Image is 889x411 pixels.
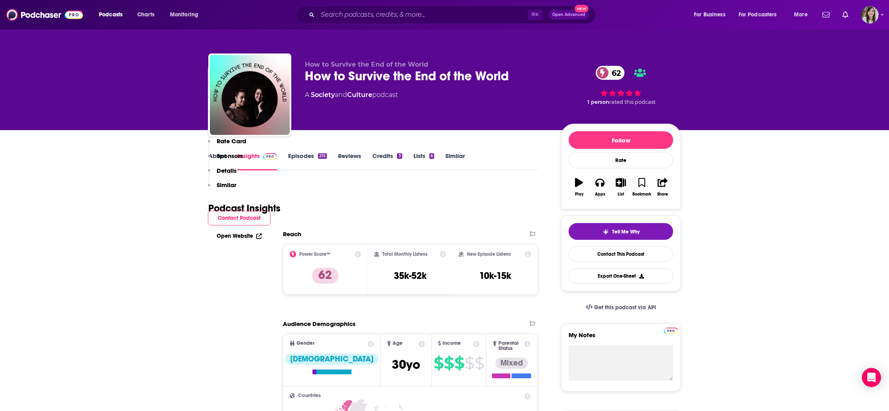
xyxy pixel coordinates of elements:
[454,357,464,370] span: $
[569,223,673,240] button: tell me why sparkleTell Me Why
[652,173,673,202] button: Share
[312,268,338,284] p: 62
[132,8,159,21] a: Charts
[445,152,465,170] a: Similar
[618,192,624,197] div: List
[347,91,372,99] a: Culture
[305,90,398,100] div: A podcast
[210,55,290,135] img: How to Survive the End of the World
[6,7,83,22] img: Podchaser - Follow, Share and Rate Podcasts
[569,246,673,262] a: Contact This Podcast
[609,99,656,105] span: rated this podcast
[170,9,198,20] span: Monitoring
[632,192,651,197] div: Bookmark
[208,181,236,196] button: Similar
[137,9,154,20] span: Charts
[93,8,133,21] button: open menu
[335,91,347,99] span: and
[688,8,735,21] button: open menu
[99,9,122,20] span: Podcasts
[569,268,673,284] button: Export One-Sheet
[305,61,428,68] span: How to Survive the End of the World
[604,66,625,80] span: 62
[475,357,484,370] span: $
[552,13,585,17] span: Open Advanced
[561,61,681,110] div: 62 1 personrated this podcast
[338,152,361,170] a: Reviews
[298,393,321,398] span: Countries
[217,181,236,189] p: Similar
[861,6,879,24] button: Show profile menu
[603,229,609,235] img: tell me why sparkle
[575,192,583,197] div: Play
[164,8,209,21] button: open menu
[465,357,474,370] span: $
[285,354,378,365] div: [DEMOGRAPHIC_DATA]
[443,341,461,346] span: Income
[664,328,678,334] img: Podchaser Pro
[733,8,788,21] button: open menu
[444,357,454,370] span: $
[393,341,403,346] span: Age
[587,99,609,105] span: 1 person
[569,173,589,202] button: Play
[434,357,443,370] span: $
[283,230,301,238] h2: Reach
[739,9,777,20] span: For Podcasters
[579,298,662,317] a: Get this podcast via API
[569,131,673,149] button: Follow
[208,211,271,225] button: Contact Podcast
[631,173,652,202] button: Bookmark
[594,304,656,311] span: Get this podcast via API
[217,167,237,174] p: Details
[429,153,434,159] div: 6
[589,173,610,202] button: Apps
[575,5,589,12] span: New
[861,6,879,24] img: User Profile
[569,152,673,168] div: Rate
[549,10,589,20] button: Open AdvancedNew
[208,152,243,167] button: Sponsors
[664,326,678,334] a: Pro website
[303,6,603,24] div: Search podcasts, credits, & more...
[569,331,673,345] label: My Notes
[612,229,640,235] span: Tell Me Why
[382,251,427,257] h2: Total Monthly Listens
[527,10,542,20] span: ⌘ K
[413,152,434,170] a: Lists6
[217,233,262,239] a: Open Website
[217,152,243,160] p: Sponsors
[479,270,511,282] h3: 10k-15k
[694,9,725,20] span: For Business
[392,357,420,372] span: 30 yo
[283,320,356,328] h2: Audience Demographics
[372,152,402,170] a: Credits3
[288,152,327,170] a: Episodes215
[819,8,833,22] a: Show notifications dropdown
[610,173,631,202] button: List
[394,270,427,282] h3: 35k-52k
[318,8,527,21] input: Search podcasts, credits, & more...
[467,251,511,257] h2: New Episode Listens
[299,251,330,257] h2: Power Score™
[208,167,237,182] button: Details
[862,368,881,387] div: Open Intercom Messenger
[839,8,851,22] a: Show notifications dropdown
[794,9,808,20] span: More
[595,192,605,197] div: Apps
[397,153,402,159] div: 3
[498,341,523,351] span: Parental Status
[657,192,668,197] div: Share
[788,8,818,21] button: open menu
[496,358,528,369] div: Mixed
[861,6,879,24] span: Logged in as devinandrade
[311,91,335,99] a: Society
[596,66,625,80] a: 62
[318,153,327,159] div: 215
[296,341,314,346] span: Gender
